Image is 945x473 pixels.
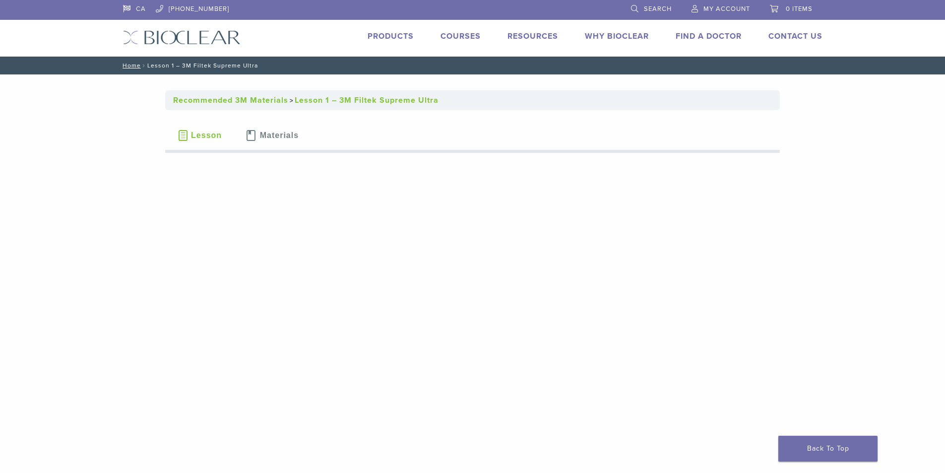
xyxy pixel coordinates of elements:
a: Recommended 3M Materials [173,95,288,105]
span: My Account [703,5,750,13]
a: Home [120,62,141,69]
a: Contact Us [768,31,822,41]
a: Why Bioclear [585,31,649,41]
a: Back To Top [778,436,878,462]
nav: Lesson 1 – 3M Filtek Supreme Ultra [116,57,830,74]
span: Materials [260,132,299,139]
a: Lesson 1 – 3M Filtek Supreme Ultra [295,95,439,105]
span: 0 items [786,5,813,13]
span: / [141,63,147,68]
img: Bioclear [123,30,241,45]
a: Courses [441,31,481,41]
span: Search [644,5,672,13]
a: Resources [507,31,558,41]
a: Products [368,31,414,41]
span: Lesson [191,132,222,139]
a: Find A Doctor [676,31,742,41]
